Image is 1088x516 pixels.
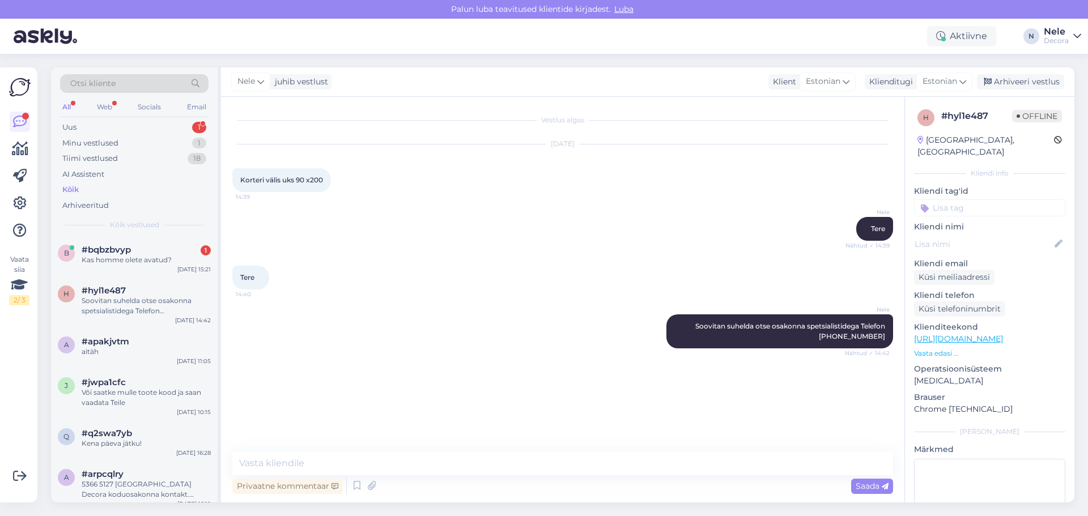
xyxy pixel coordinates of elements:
[82,245,131,255] span: #bqbzbvyp
[82,387,211,408] div: Või saatke mulle toote kood ja saan vaadata Teile
[914,289,1065,301] p: Kliendi telefon
[175,316,211,325] div: [DATE] 14:42
[914,301,1005,317] div: Küsi telefoninumbrit
[917,134,1054,158] div: [GEOGRAPHIC_DATA], [GEOGRAPHIC_DATA]
[63,289,69,298] span: h
[64,340,69,349] span: a
[871,224,885,233] span: Tere
[82,296,211,316] div: Soovitan suhelda otse osakonna spetsialistidega Telefon [PHONE_NUMBER]
[240,176,323,184] span: Korteri välis uks 90 x200
[9,254,29,305] div: Vaata siia
[915,238,1052,250] input: Lisa nimi
[82,285,126,296] span: #hyl1e487
[82,479,211,500] div: 5366 5127 [GEOGRAPHIC_DATA] Decora koduosakonna kontakt. Peaks nende [PERSON_NAME], osakonna tööt...
[270,76,328,88] div: juhib vestlust
[611,4,637,14] span: Luba
[1012,110,1062,122] span: Offline
[62,169,104,180] div: AI Assistent
[135,100,163,114] div: Socials
[64,473,69,481] span: a
[236,193,278,201] span: 14:39
[914,427,1065,437] div: [PERSON_NAME]
[914,321,1065,333] p: Klienditeekond
[865,76,913,88] div: Klienditugi
[62,200,109,211] div: Arhiveeritud
[9,295,29,305] div: 2 / 3
[240,273,254,282] span: Tere
[176,449,211,457] div: [DATE] 16:28
[923,75,957,88] span: Estonian
[914,258,1065,270] p: Kliendi email
[177,265,211,274] div: [DATE] 15:21
[768,76,796,88] div: Klient
[847,208,890,216] span: Nele
[914,403,1065,415] p: Chrome [TECHNICAL_ID]
[60,100,73,114] div: All
[232,479,343,494] div: Privaatne kommentaar
[63,432,69,441] span: q
[82,469,124,479] span: #arpcqlry
[64,249,69,257] span: b
[95,100,114,114] div: Web
[65,381,68,390] span: j
[70,78,116,89] span: Otsi kliente
[201,245,211,255] div: 1
[1044,27,1081,45] a: NeleDecora
[232,139,893,149] div: [DATE]
[914,363,1065,375] p: Operatsioonisüsteem
[845,241,890,250] span: Nähtud ✓ 14:39
[941,109,1012,123] div: # hyl1e487
[177,500,211,508] div: [DATE] 16:19
[236,290,278,298] span: 14:40
[62,153,118,164] div: Tiimi vestlused
[914,334,1003,344] a: [URL][DOMAIN_NAME]
[1023,28,1039,44] div: N
[914,391,1065,403] p: Brauser
[847,305,890,314] span: Nele
[82,377,126,387] span: #jwpa1cfc
[9,76,31,98] img: Askly Logo
[914,221,1065,233] p: Kliendi nimi
[188,153,206,164] div: 18
[914,168,1065,178] div: Kliendi info
[923,113,929,122] span: h
[927,26,996,46] div: Aktiivne
[914,270,994,285] div: Küsi meiliaadressi
[177,357,211,365] div: [DATE] 11:05
[914,348,1065,359] p: Vaata edasi ...
[1044,27,1069,36] div: Nele
[185,100,209,114] div: Email
[82,428,132,438] span: #q2swa7yb
[110,220,159,230] span: Kõik vestlused
[914,185,1065,197] p: Kliendi tag'id
[82,255,211,265] div: Kas homme olete avatud?
[977,74,1064,89] div: Arhiveeri vestlus
[914,443,1065,455] p: Märkmed
[62,122,76,133] div: Uus
[232,115,893,125] div: Vestlus algas
[914,199,1065,216] input: Lisa tag
[62,138,118,149] div: Minu vestlused
[82,438,211,449] div: Kena päeva jätku!
[192,122,206,133] div: 1
[177,408,211,416] div: [DATE] 10:15
[914,375,1065,387] p: [MEDICAL_DATA]
[82,347,211,357] div: aitäh
[806,75,840,88] span: Estonian
[845,349,890,357] span: Nähtud ✓ 14:42
[82,336,129,347] span: #apakjvtm
[695,322,887,340] span: Soovitan suhelda otse osakonna spetsialistidega Telefon [PHONE_NUMBER]
[192,138,206,149] div: 1
[62,184,79,195] div: Kõik
[856,481,889,491] span: Saada
[237,75,255,88] span: Nele
[1044,36,1069,45] div: Decora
